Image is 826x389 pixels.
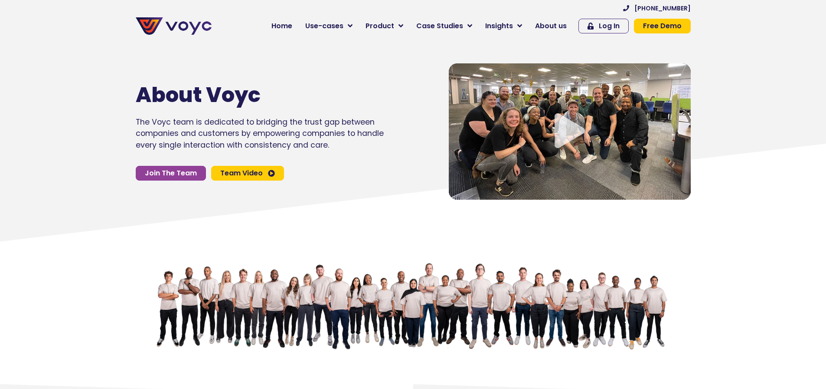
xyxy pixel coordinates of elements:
[220,170,263,177] span: Team Video
[529,17,573,35] a: About us
[552,113,587,149] div: Video play button
[643,23,682,30] span: Free Demo
[410,17,479,35] a: Case Studies
[479,17,529,35] a: Insights
[623,5,691,11] a: [PHONE_NUMBER]
[145,170,197,177] span: Join The Team
[299,17,359,35] a: Use-cases
[271,21,292,31] span: Home
[136,116,384,151] p: The Voyc team is dedicated to bridging the trust gap between companies and customers by empowerin...
[485,21,513,31] span: Insights
[599,23,620,30] span: Log In
[136,82,358,108] h1: About Voyc
[535,21,567,31] span: About us
[366,21,394,31] span: Product
[416,21,463,31] span: Case Studies
[265,17,299,35] a: Home
[211,166,284,181] a: Team Video
[634,19,691,33] a: Free Demo
[136,166,206,181] a: Join The Team
[136,17,212,35] img: voyc-full-logo
[359,17,410,35] a: Product
[578,19,629,33] a: Log In
[634,4,691,13] span: [PHONE_NUMBER]
[305,21,343,31] span: Use-cases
